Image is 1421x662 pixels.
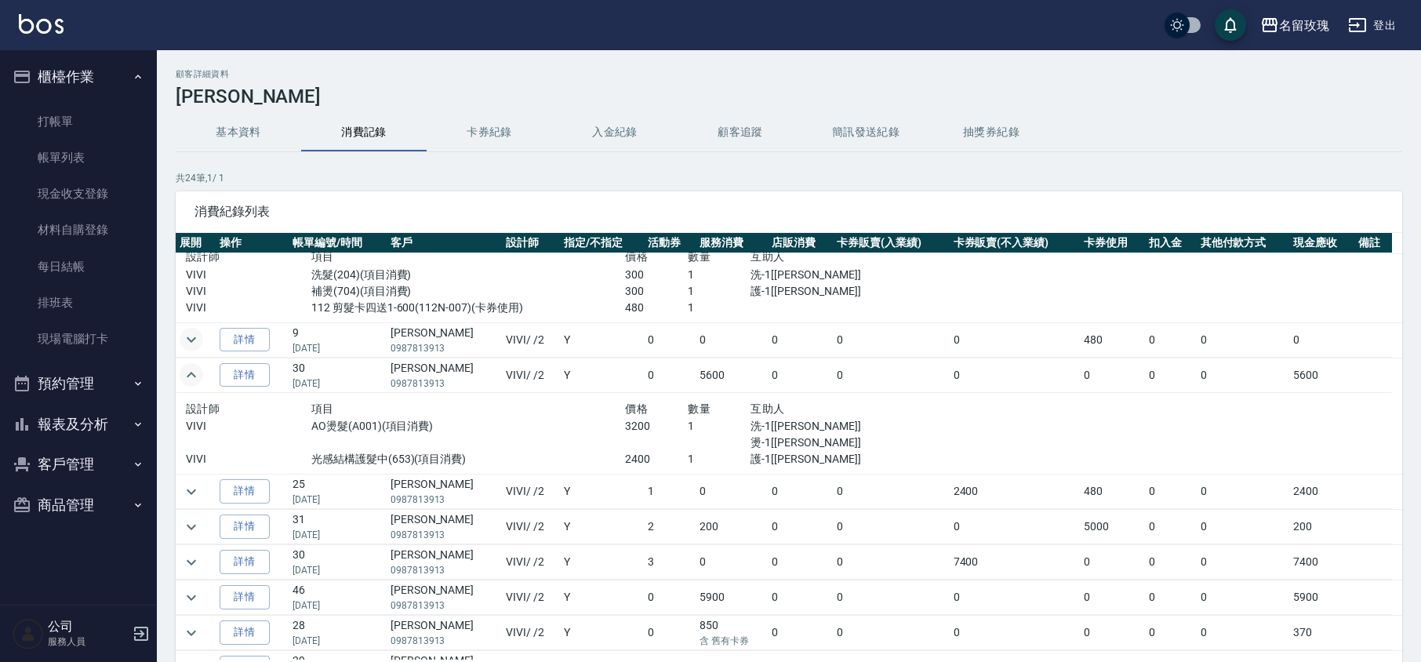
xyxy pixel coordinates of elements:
span: 設計師 [186,402,220,415]
td: 5900 [696,580,768,615]
td: 0 [1145,545,1197,580]
p: 洗-1[[PERSON_NAME]] [750,418,939,435]
p: 0987813913 [391,376,498,391]
td: Y [560,475,644,509]
td: [PERSON_NAME] [387,475,502,509]
td: 0 [833,475,950,509]
td: 0 [1197,580,1289,615]
td: VIVI / /2 [502,358,560,392]
p: 補燙(704)(項目消費) [311,283,625,300]
p: 1 [688,283,750,300]
td: VIVI / /2 [502,545,560,580]
a: 詳情 [220,328,270,352]
td: 0 [1145,358,1197,392]
td: 850 [696,616,768,650]
td: 5600 [696,358,768,392]
td: [PERSON_NAME] [387,322,502,357]
p: 300 [625,283,688,300]
a: 打帳單 [6,104,151,140]
p: 洗-1[[PERSON_NAME]] [750,267,939,283]
td: 46 [289,580,387,615]
th: 活動券 [644,233,696,253]
td: 0 [696,475,768,509]
td: 2400 [950,475,1080,509]
td: VIVI / /2 [502,580,560,615]
button: expand row [180,363,203,387]
th: 展開 [176,233,216,253]
h3: [PERSON_NAME] [176,85,1402,107]
button: 顧客追蹤 [678,114,803,151]
th: 其他付款方式 [1197,233,1289,253]
td: 480 [1080,322,1145,357]
button: 消費記錄 [301,114,427,151]
button: 報表及分析 [6,404,151,445]
td: 30 [289,358,387,392]
td: [PERSON_NAME] [387,545,502,580]
p: AO燙髮(A001)(項目消費) [311,418,625,435]
a: 詳情 [220,479,270,504]
img: Person [13,618,44,649]
p: 共 24 筆, 1 / 1 [176,171,1402,185]
td: 0 [1197,616,1289,650]
td: Y [560,510,644,544]
p: 燙-1[[PERSON_NAME]] [750,435,939,451]
td: [PERSON_NAME] [387,510,502,544]
button: expand row [180,586,203,609]
th: 卡券販賣(不入業績) [950,233,1080,253]
span: 消費紀錄列表 [194,204,1383,220]
td: 0 [1145,616,1197,650]
td: 0 [768,322,833,357]
button: expand row [180,328,203,351]
td: 200 [696,510,768,544]
td: [PERSON_NAME] [387,580,502,615]
td: 0 [950,322,1080,357]
p: VIVI [186,451,311,467]
a: 詳情 [220,550,270,574]
p: 480 [625,300,688,316]
p: [DATE] [293,634,383,648]
td: 0 [833,322,950,357]
td: 9 [289,322,387,357]
button: 基本資料 [176,114,301,151]
span: 價格 [625,402,648,415]
button: 入金紀錄 [552,114,678,151]
p: [DATE] [293,598,383,613]
span: 互助人 [750,402,784,415]
p: 0987813913 [391,493,498,507]
p: VIVI [186,300,311,316]
td: 480 [1080,475,1145,509]
span: 數量 [688,402,710,415]
td: Y [560,545,644,580]
td: 0 [1197,358,1289,392]
td: 5000 [1080,510,1145,544]
td: 5600 [1289,358,1354,392]
button: 櫃檯作業 [6,56,151,97]
p: [DATE] [293,341,383,355]
td: VIVI / /2 [502,322,560,357]
td: 0 [768,616,833,650]
th: 現金應收 [1289,233,1354,253]
td: 0 [644,322,696,357]
td: 0 [833,545,950,580]
td: 0 [950,358,1080,392]
td: 0 [1197,475,1289,509]
p: 0987813913 [391,528,498,542]
p: 1 [688,451,750,467]
td: 0 [1145,475,1197,509]
td: [PERSON_NAME] [387,616,502,650]
button: 名留玫瑰 [1254,9,1336,42]
td: 0 [1197,510,1289,544]
button: expand row [180,515,203,539]
p: 1 [688,267,750,283]
td: 31 [289,510,387,544]
td: 0 [644,358,696,392]
td: 3 [644,545,696,580]
button: expand row [180,551,203,574]
td: 0 [696,545,768,580]
p: VIVI [186,283,311,300]
td: Y [560,580,644,615]
p: 3200 [625,418,688,435]
p: 護-1[[PERSON_NAME]] [750,451,939,467]
button: 商品管理 [6,485,151,526]
a: 詳情 [220,515,270,539]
